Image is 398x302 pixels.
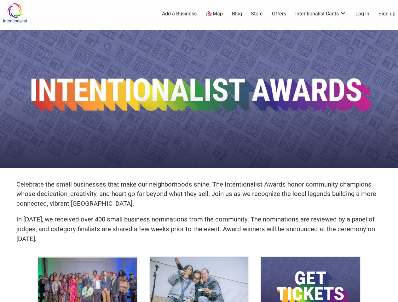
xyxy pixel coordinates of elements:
[232,10,242,17] a: Blog
[272,10,286,17] a: Offers
[355,10,369,17] a: Log In
[251,10,263,17] a: Store
[162,10,197,17] a: Add a Business
[16,180,382,209] p: Celebrate the small businesses that make our neighborhoods shine. The Intentionalist Awards honor...
[16,215,382,243] p: In [DATE], we received over 400 small business nominations from the community. The nominations ar...
[378,10,395,17] a: Sign up
[295,10,346,17] a: Intentionalist Cards
[206,10,223,18] a: Map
